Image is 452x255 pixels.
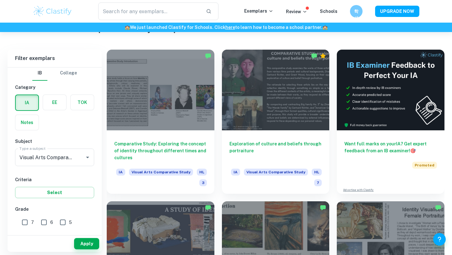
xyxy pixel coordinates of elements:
[320,9,337,14] a: Schools
[312,169,322,176] span: HL
[205,204,211,211] img: Marked
[205,53,211,59] img: Marked
[231,169,240,176] span: IA
[116,169,125,176] span: IA
[129,169,193,176] span: Visual Arts Comparative Study
[197,169,207,176] span: HL
[31,219,34,226] span: 7
[229,140,322,161] h6: Exploration of culture and beliefs through portraiture
[337,50,444,130] img: Thumbnail
[125,25,130,30] span: 🏫
[83,153,92,162] button: Open
[60,66,77,81] button: College
[1,24,451,31] h6: We just launched Clastify for Schools. Click to learn how to become a school partner.
[322,25,328,30] span: 🏫
[337,50,444,194] a: Want full marks on yourIA? Get expert feedback from an IB examiner!PromotedAdvertise with Clastify
[114,140,207,161] h6: Comparative Study: Exploring the concept of identity throughout different times and cultures
[15,176,94,183] h6: Criteria
[225,25,235,30] a: here
[410,148,416,153] span: 🎯
[16,95,38,110] button: IA
[107,50,214,194] a: Comparative Study: Exploring the concept of identity throughout different times and culturesIAVis...
[15,138,94,145] h6: Subject
[286,8,307,15] p: Review
[244,169,308,176] span: Visual Arts Comparative Study
[8,50,102,67] h6: Filter exemplars
[320,204,326,211] img: Marked
[222,50,330,194] a: Exploration of culture and beliefs through portraitureIAVisual Arts Comparative StudyHL7
[43,95,66,110] button: EE
[74,238,99,249] button: Apply
[19,146,46,151] label: Type a subject
[412,162,437,169] span: Promoted
[15,206,94,213] h6: Grade
[343,188,374,192] a: Advertise with Clastify
[375,6,419,17] button: UPGRADE NOW
[435,204,441,211] img: Marked
[98,3,201,20] input: Search for any exemplars...
[32,66,47,81] button: IB
[199,179,207,186] span: 3
[32,66,77,81] div: Filter type choice
[15,84,94,91] h6: Category
[344,140,437,154] h6: Want full marks on your IA ? Get expert feedback from an IB examiner!
[320,53,326,59] div: Premium
[311,53,317,59] img: Marked
[71,95,94,110] button: TOK
[244,8,273,14] p: Exemplars
[69,219,72,226] span: 5
[350,5,363,18] button: 학생
[33,5,73,18] img: Clastify logo
[15,187,94,198] button: Select
[353,8,360,15] h6: 학생
[15,115,39,130] button: Notes
[50,219,53,226] span: 6
[314,179,322,186] span: 7
[433,233,446,246] button: Help and Feedback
